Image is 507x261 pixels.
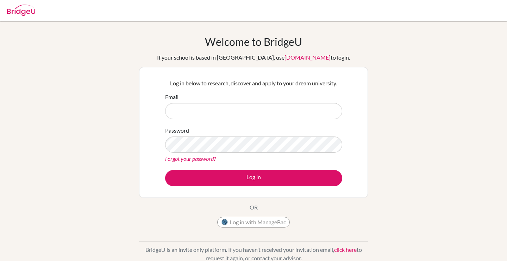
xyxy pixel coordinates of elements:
a: Forgot your password? [165,155,216,162]
img: Bridge-U [7,5,35,16]
a: click here [334,246,357,253]
button: Log in [165,170,342,186]
p: Log in below to research, discover and apply to your dream university. [165,79,342,87]
div: If your school is based in [GEOGRAPHIC_DATA], use to login. [157,53,350,62]
p: OR [250,203,258,212]
button: Log in with ManageBac [217,217,290,227]
label: Email [165,93,179,101]
label: Password [165,126,189,135]
a: [DOMAIN_NAME] [284,54,331,61]
h1: Welcome to BridgeU [205,35,302,48]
